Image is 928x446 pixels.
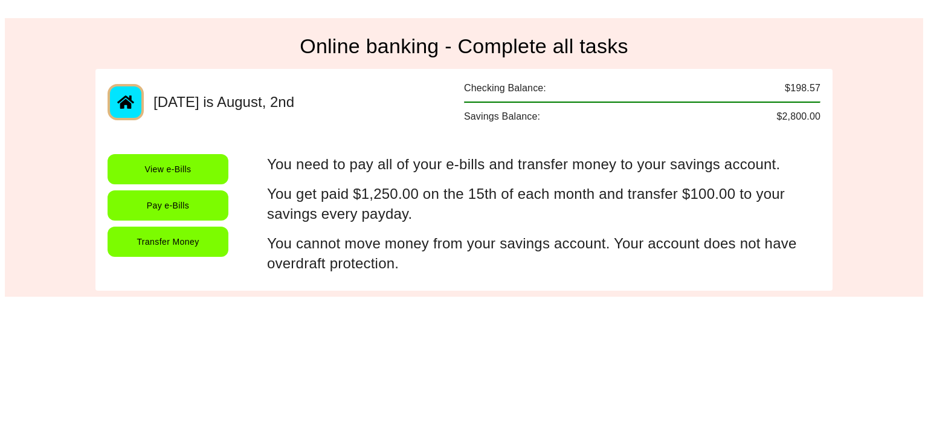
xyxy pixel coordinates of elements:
p: Savings Balance: [464,109,540,124]
button: Pay e-Bills [108,190,228,221]
button: Transfer Money [108,227,228,257]
p: $198.57 [785,81,820,95]
button: View e-Bills [108,154,228,184]
p: Checking Balance: [464,81,546,95]
p: You need to pay all of your e-bills and transfer money to your savings account. [267,154,808,175]
p: You cannot move money from your savings account. Your account does not have overdraft protection. [267,233,808,274]
h5: [DATE] is August, 2nd [153,92,294,112]
h4: Online banking - Complete all tasks [95,34,833,59]
p: $2,800.00 [776,109,820,124]
p: You get paid $1,250.00 on the 15th of each month and transfer $100.00 to your savings every payday. [267,184,808,224]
